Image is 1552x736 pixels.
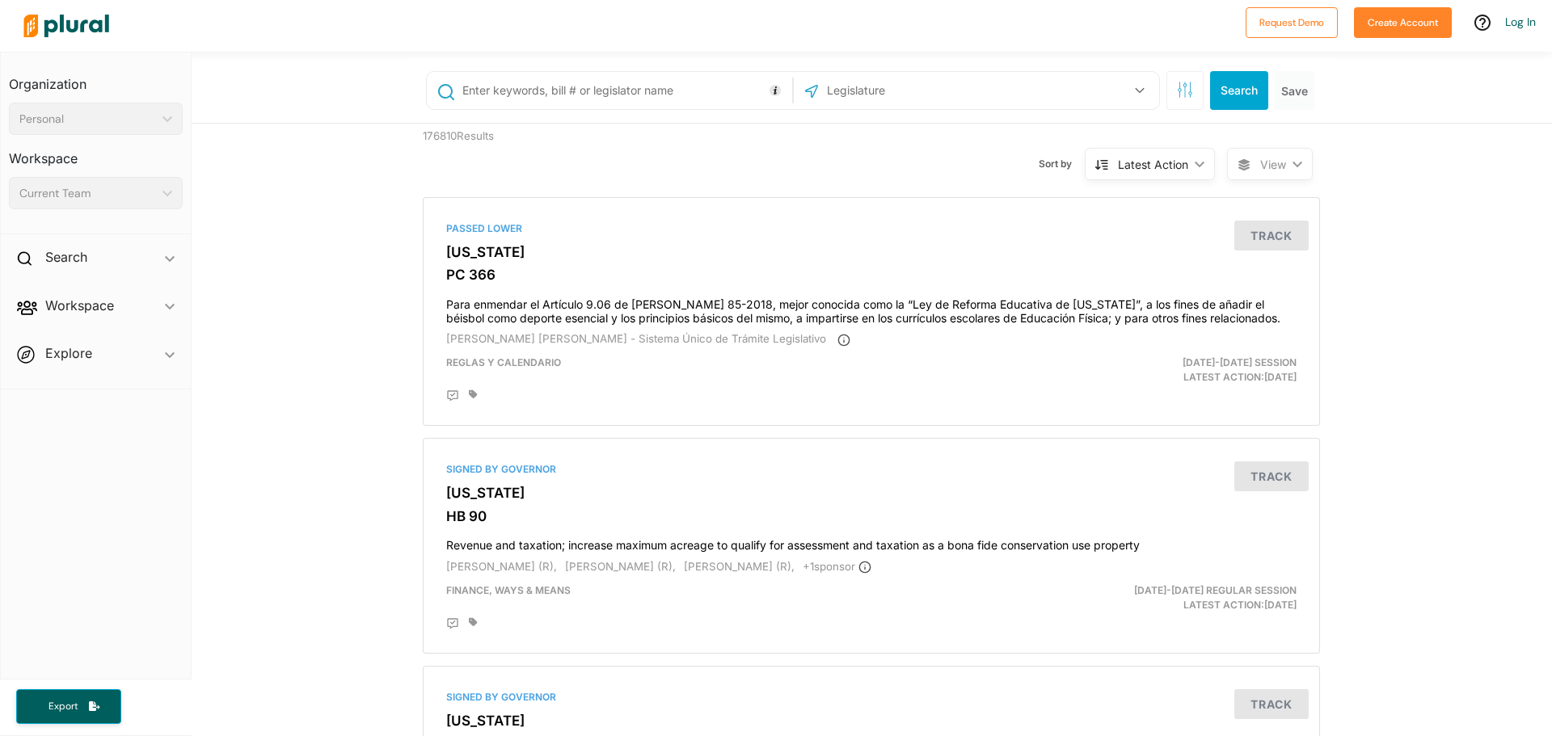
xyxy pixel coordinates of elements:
[1134,584,1297,596] span: [DATE]-[DATE] Regular Session
[565,560,676,573] span: [PERSON_NAME] (R),
[446,332,826,345] span: [PERSON_NAME] [PERSON_NAME] - Sistema Único de Trámite Legislativo
[446,462,1297,477] div: Signed by Governor
[768,83,782,98] div: Tooltip anchor
[1210,71,1268,110] button: Search
[803,560,871,573] span: + 1 sponsor
[411,124,641,185] div: 176810 Results
[469,617,477,627] div: Add tags
[1018,583,1309,612] div: Latest Action: [DATE]
[1246,7,1338,38] button: Request Demo
[446,713,1297,729] h3: [US_STATE]
[446,290,1297,326] h4: Para enmendar el Artículo 9.06 de [PERSON_NAME] 85-2018, mejor conocida como la “Ley de Reforma E...
[16,689,121,724] button: Export
[446,485,1297,501] h3: [US_STATE]
[446,560,557,573] span: [PERSON_NAME] (R),
[1118,156,1188,173] div: Latest Action
[461,75,788,106] input: Enter keywords, bill # or legislator name
[684,560,795,573] span: [PERSON_NAME] (R),
[825,75,998,106] input: Legislature
[446,389,459,402] div: Add Position Statement
[1177,82,1193,95] span: Search Filters
[37,700,89,713] span: Export
[1246,13,1338,30] a: Request Demo
[446,221,1297,236] div: Passed Lower
[1275,71,1314,110] button: Save
[446,356,561,368] span: Reglas y Calendario
[446,244,1297,260] h3: [US_STATE]
[1505,15,1536,29] a: Log In
[1234,221,1309,250] button: Track
[446,584,571,596] span: Finance, Ways & Means
[1039,157,1085,171] span: Sort by
[446,617,459,630] div: Add Position Statement
[19,185,156,202] div: Current Team
[446,508,1297,524] h3: HB 90
[1354,7,1452,38] button: Create Account
[19,111,156,128] div: Personal
[446,690,1297,704] div: Signed by Governor
[1234,461,1309,491] button: Track
[469,389,477,399] div: Add tags
[1354,13,1452,30] a: Create Account
[45,248,87,266] h2: Search
[9,135,183,170] h3: Workspace
[1234,689,1309,719] button: Track
[1260,156,1286,173] span: View
[1018,355,1309,385] div: Latest Action: [DATE]
[1183,356,1297,368] span: [DATE]-[DATE] Session
[446,267,1297,283] h3: PC 366
[9,61,183,96] h3: Organization
[446,531,1297,553] h4: Revenue and taxation; increase maximum acreage to qualify for assessment and taxation as a bona f...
